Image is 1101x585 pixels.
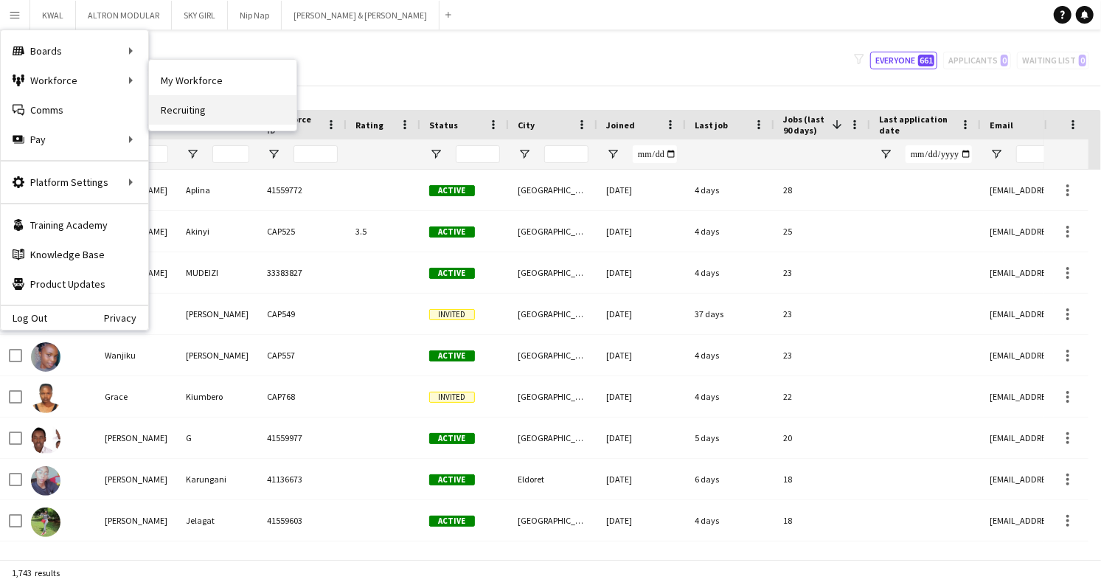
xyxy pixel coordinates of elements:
div: 4 days [686,170,774,210]
div: [DATE] [597,294,686,334]
img: Grace Kiumbero [31,384,60,413]
div: 4 days [686,335,774,375]
span: Active [429,268,475,279]
div: Akinyi [177,211,258,252]
div: Wanjiku [96,335,177,375]
div: Eldoret [509,459,597,499]
div: Jelagat [177,500,258,541]
a: My Workforce [149,66,296,95]
div: 28 [774,170,870,210]
span: Jobs (last 90 days) [783,114,826,136]
input: Joined Filter Input [633,145,677,163]
button: Open Filter Menu [267,148,280,161]
span: Active [429,516,475,527]
div: 5 days [686,418,774,458]
span: Status [429,120,458,131]
div: [DATE] [597,252,686,293]
div: 1 day [686,541,774,582]
img: Caren Jelagat [31,508,60,537]
div: Kiumbero [177,376,258,417]
div: [GEOGRAPHIC_DATA] [509,500,597,541]
a: Recruiting [149,95,296,125]
div: [GEOGRAPHIC_DATA] [509,170,597,210]
div: 4 days [686,500,774,541]
div: 18 [774,459,870,499]
div: 23 [774,294,870,334]
span: Active [429,185,475,196]
span: Active [429,433,475,444]
button: Open Filter Menu [518,148,531,161]
div: CAP525 [258,211,347,252]
div: Grace [96,376,177,417]
button: SKY GIRL [172,1,228,30]
div: [GEOGRAPHIC_DATA] [509,211,597,252]
div: [GEOGRAPHIC_DATA] [509,418,597,458]
div: 23 [774,335,870,375]
div: MUDEIZI [177,252,258,293]
span: Invited [429,392,475,403]
div: Platform Settings [1,167,148,197]
div: [GEOGRAPHIC_DATA] [509,335,597,375]
span: Invited [429,309,475,320]
span: City [518,120,535,131]
button: Open Filter Menu [429,148,442,161]
a: Privacy [104,312,148,324]
div: CAP768 [258,376,347,417]
div: [GEOGRAPHIC_DATA] [509,541,597,582]
div: 37 days [686,294,774,334]
span: Active [429,474,475,485]
div: Aplina [177,170,258,210]
div: CAP557 [258,335,347,375]
div: [GEOGRAPHIC_DATA] [509,376,597,417]
div: [PERSON_NAME] [96,459,177,499]
div: Karungani [177,459,258,499]
div: Boards [1,36,148,66]
input: Last application date Filter Input [906,145,972,163]
div: [DATE] [597,418,686,458]
div: Jerono [177,541,258,582]
div: 41559603 [258,500,347,541]
div: [PERSON_NAME] [96,541,177,582]
input: City Filter Input [544,145,588,163]
div: 18 [774,541,870,582]
a: Training Academy [1,210,148,240]
div: [DATE] [597,376,686,417]
div: [PERSON_NAME] [177,335,258,375]
span: Rating [355,120,383,131]
div: 33383827 [258,252,347,293]
div: 18 [774,500,870,541]
div: [PERSON_NAME] [96,418,177,458]
div: 25 [774,211,870,252]
div: [DATE] [597,500,686,541]
a: Log Out [1,312,47,324]
img: Wanjiku Mungai [31,342,60,372]
div: 4 days [686,252,774,293]
button: Open Filter Menu [879,148,892,161]
span: Active [429,350,475,361]
input: First Name Filter Input [131,145,168,163]
div: 3.5 [347,211,420,252]
span: 661 [918,55,934,66]
button: ALTRON MODULAR [76,1,172,30]
div: [DATE] [597,211,686,252]
button: Open Filter Menu [990,148,1003,161]
img: Betty Karungani [31,466,60,496]
span: Email [990,120,1013,131]
span: Last application date [879,114,954,136]
div: [DATE] [597,335,686,375]
div: 41136673 [258,459,347,499]
span: Last job [695,120,728,131]
div: Pay [1,125,148,154]
div: [DATE] [597,459,686,499]
div: 41559446 [258,541,347,582]
button: Everyone661 [870,52,937,69]
div: Workforce [1,66,148,95]
div: [GEOGRAPHIC_DATA] [509,252,597,293]
button: Open Filter Menu [186,148,199,161]
span: Joined [606,120,635,131]
button: KWAL [30,1,76,30]
div: [GEOGRAPHIC_DATA] [509,294,597,334]
input: Workforce ID Filter Input [294,145,338,163]
span: Active [429,226,475,238]
button: Open Filter Menu [606,148,619,161]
